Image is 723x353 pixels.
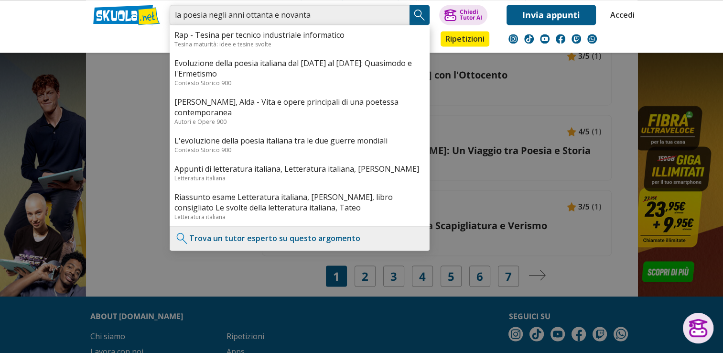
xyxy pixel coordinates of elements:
[174,174,425,182] div: Letteratura italiana
[540,34,550,44] img: youtube
[174,40,425,48] div: Tesina maturità: idee e tesine svolte
[508,34,518,44] img: instagram
[174,58,425,79] a: Evoluzione della poesia italiana dal [DATE] al [DATE]: Quasimodo e l'Ermetismo
[174,164,425,174] a: Appunti di letteratura italiana, Letteratura italiana, [PERSON_NAME]
[441,31,489,46] a: Ripetizioni
[174,192,425,213] a: Riassunto esame Letteratura italiana, [PERSON_NAME], libro consigliato Le svolte della letteratur...
[174,213,425,221] div: Letteratura italiana
[174,97,425,118] a: [PERSON_NAME], Alda - Vita e opere principali di una poetessa contemporanea
[610,5,630,25] a: Accedi
[439,5,487,25] button: ChiediTutor AI
[189,233,360,243] a: Trova un tutor esperto su questo argomento
[174,135,425,146] a: L'evoluzione della poesia italiana tra le due guerre mondiali
[174,79,425,87] div: Contesto Storico 900
[174,30,425,40] a: Rap - Tesina per tecnico industriale informatico
[167,31,210,48] a: Appunti
[556,34,565,44] img: facebook
[459,9,482,21] div: Chiedi Tutor AI
[174,118,425,126] div: Autori e Opere 900
[587,34,597,44] img: WhatsApp
[572,34,581,44] img: twitch
[175,231,189,245] img: Trova un tutor esperto
[174,146,425,154] div: Contesto Storico 900
[170,5,410,25] input: Cerca appunti, riassunti o versioni
[524,34,534,44] img: tiktok
[410,5,430,25] button: Search Button
[412,8,427,22] img: Cerca appunti, riassunti o versioni
[507,5,596,25] a: Invia appunti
